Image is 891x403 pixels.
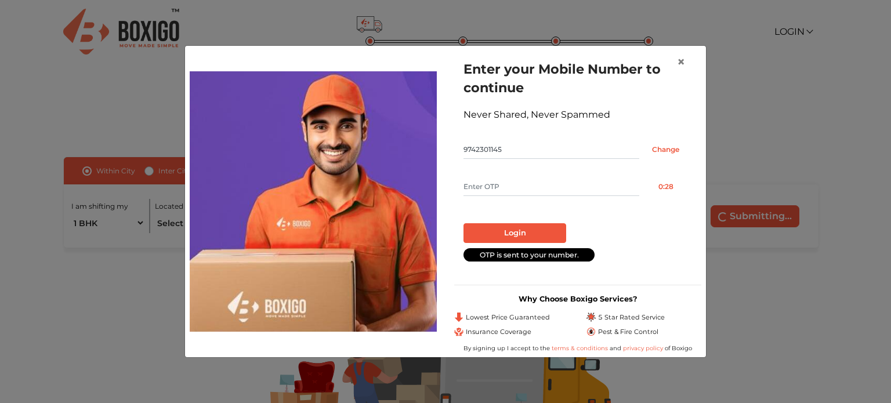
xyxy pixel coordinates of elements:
span: 5 Star Rated Service [598,313,665,322]
button: Close [668,46,694,78]
button: Login [463,223,566,243]
input: Enter OTP [463,177,639,196]
a: privacy policy [621,344,665,352]
button: 0:28 [639,177,692,196]
div: Never Shared, Never Spammed [463,108,692,122]
div: OTP is sent to your number. [463,248,595,262]
span: Pest & Fire Control [598,327,658,337]
h3: Why Choose Boxigo Services? [454,295,701,303]
img: relocation-img [190,71,437,331]
span: Insurance Coverage [466,327,531,337]
a: terms & conditions [552,344,610,352]
span: × [677,53,685,70]
input: Change [639,140,692,159]
div: By signing up I accept to the and of Boxigo [454,344,701,353]
span: Lowest Price Guaranteed [466,313,550,322]
h1: Enter your Mobile Number to continue [463,60,692,97]
input: Mobile No [463,140,639,159]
